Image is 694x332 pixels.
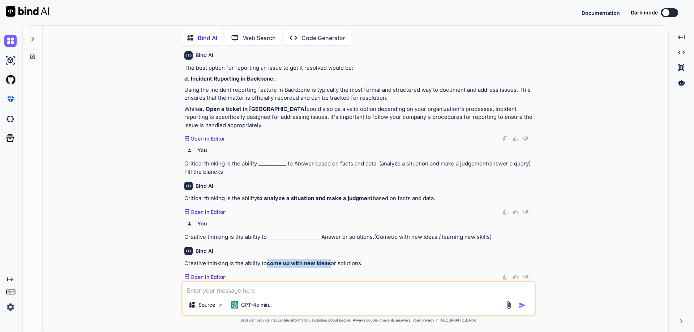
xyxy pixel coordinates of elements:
[502,136,508,142] img: copy
[190,208,225,216] p: Open in Editor
[4,54,17,66] img: ai-studio
[197,147,207,154] h6: You
[505,301,513,309] img: attachment
[184,75,275,82] strong: d. Incident Reporting in Backbone.
[6,6,49,17] img: Bind AI
[198,301,215,309] p: Source
[231,301,238,309] img: GPT-4o mini
[196,247,213,255] h6: Bind AI
[184,105,534,130] p: While could also be a valid option depending on your organization's processes, incident reporting...
[513,209,518,215] img: like
[523,136,528,142] img: dislike
[4,301,17,313] img: settings
[241,301,272,309] p: GPT-4o min..
[631,9,658,16] span: Dark mode
[184,233,534,241] p: Creative thinking is the abiltiy to_____________________ Answer or solutions.(Comeup with new ide...
[184,64,534,72] p: The best option for reporting an issue to get it resolved would be:
[4,35,17,47] img: chat
[519,302,526,309] img: icon
[181,318,536,323] p: Bind can provide inaccurate information, including about people. Always double-check its answers....
[502,274,508,280] img: copy
[217,302,223,308] img: Pick Models
[4,93,17,105] img: premium
[243,34,276,42] p: Web Search
[184,259,534,268] p: Creative thinking is the ability to or solutions.
[267,260,331,267] strong: come up with new ideas
[582,9,620,17] button: Documentation
[582,10,620,16] span: Documentation
[257,195,373,202] strong: to analyze a situation and make a judgment
[196,182,213,190] h6: Bind AI
[199,105,307,112] strong: a. Open a ticket in [GEOGRAPHIC_DATA]
[184,194,534,203] p: Critical thinking is the ability based on facts and data.
[190,273,225,281] p: Open in Editor
[197,220,207,227] h6: You
[196,52,213,59] h6: Bind AI
[301,34,345,42] p: Code Generator
[198,34,217,42] p: Bind AI
[513,136,518,142] img: like
[513,274,518,280] img: like
[502,209,508,215] img: copy
[4,113,17,125] img: darkCloudIdeIcon
[190,135,225,142] p: Open in Editor
[184,86,534,102] p: Using the incident reporting feature in Backbone is typically the most formal and structured way ...
[523,209,528,215] img: dislike
[184,160,534,176] p: Critical thinking is the ability ___________ to Answer based on facts and data. (analyze a situat...
[523,274,528,280] img: dislike
[4,74,17,86] img: githubLight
